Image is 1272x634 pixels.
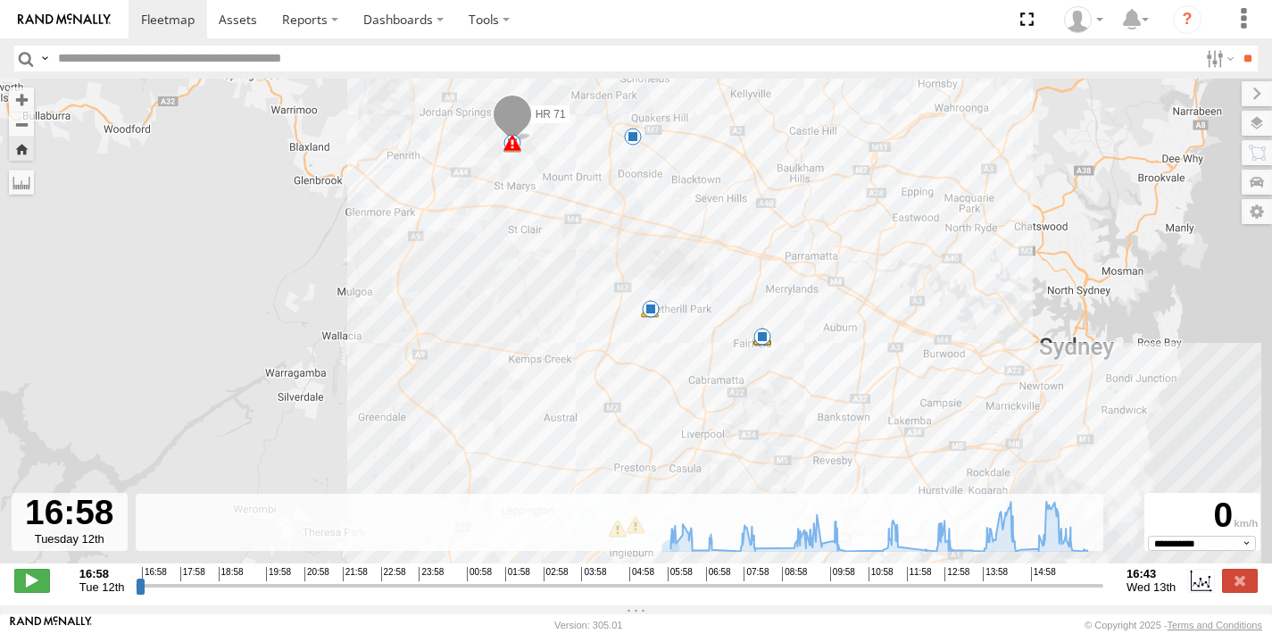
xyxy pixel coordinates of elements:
[1173,5,1201,34] i: ?
[869,567,894,581] span: 10:58
[505,567,530,581] span: 01:58
[706,567,731,581] span: 06:58
[142,567,167,581] span: 16:58
[1222,569,1258,592] label: Close
[830,567,855,581] span: 09:58
[944,567,969,581] span: 12:58
[1242,199,1272,224] label: Map Settings
[9,137,34,161] button: Zoom Home
[9,112,34,137] button: Zoom out
[641,300,659,318] div: 7
[180,567,205,581] span: 17:58
[343,567,368,581] span: 21:58
[9,88,34,112] button: Zoom in
[266,567,291,581] span: 19:58
[1147,496,1258,536] div: 0
[782,567,807,581] span: 08:58
[1058,6,1110,33] div: Eric Yao
[79,580,125,594] span: Tue 12th Aug 2025
[14,569,50,592] label: Play/Stop
[629,567,654,581] span: 04:58
[79,567,125,580] strong: 16:58
[581,567,606,581] span: 03:58
[668,567,693,581] span: 05:58
[535,108,565,121] span: HR 71
[1127,580,1176,594] span: Wed 13th Aug 2025
[467,567,492,581] span: 00:58
[304,567,329,581] span: 20:58
[18,13,111,26] img: rand-logo.svg
[1031,567,1056,581] span: 14:58
[907,567,932,581] span: 11:58
[1085,620,1262,630] div: © Copyright 2025 -
[1199,46,1237,71] label: Search Filter Options
[219,567,244,581] span: 18:58
[37,46,52,71] label: Search Query
[381,567,406,581] span: 22:58
[544,567,569,581] span: 02:58
[9,170,34,195] label: Measure
[419,567,444,581] span: 23:58
[554,620,622,630] div: Version: 305.01
[1168,620,1262,630] a: Terms and Conditions
[983,567,1008,581] span: 13:58
[10,616,92,634] a: Visit our Website
[744,567,769,581] span: 07:58
[1127,567,1176,580] strong: 16:43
